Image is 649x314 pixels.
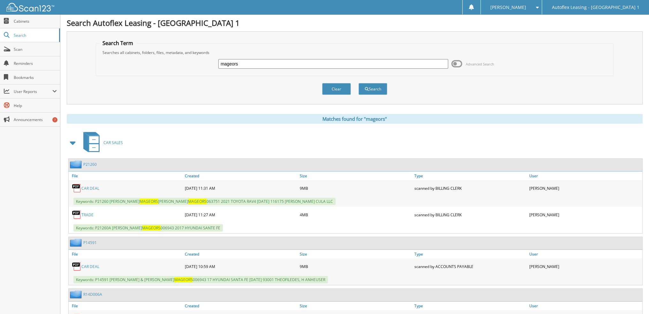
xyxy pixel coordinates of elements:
div: Matches found for "mageors" [67,114,643,124]
span: Search [14,33,56,38]
a: File [69,172,183,180]
a: Created [183,250,298,258]
span: Bookmarks [14,75,57,80]
span: Cabinets [14,19,57,24]
img: scan123-logo-white.svg [6,3,54,11]
a: Size [298,250,413,258]
span: Keywords: P21260 [PERSON_NAME] [PERSON_NAME] 063751 2021 TOYOTA RAV4 [DATE] 116175 [PERSON_NAME] ... [73,198,336,205]
a: Type [413,172,527,180]
button: Clear [322,83,351,95]
span: CAR SALES [103,140,123,145]
span: MAGEORS [140,199,158,204]
div: [PERSON_NAME] [528,182,642,195]
img: PDF.png [72,183,81,193]
span: User Reports [14,89,52,94]
span: [PERSON_NAME] [490,5,526,9]
a: P14591 [83,240,97,245]
a: User [528,250,642,258]
a: User [528,172,642,180]
div: [DATE] 11:31 AM [183,182,298,195]
a: CAR SALES [79,130,123,155]
span: Keywords: P21260A [PERSON_NAME] 006943 2017 HYUNDAI SANTE FE [73,224,223,232]
legend: Search Term [99,40,136,47]
a: Type [413,302,527,310]
div: [DATE] 11:27 AM [183,208,298,221]
a: CAR DEAL [81,264,99,269]
img: folder2.png [70,239,83,247]
span: MAGEORS [188,199,207,204]
span: Keywords: P14591 [PERSON_NAME] & [PERSON_NAME] 006943 17 HYUNDAI SANTA FE [DATE] 93001 THEOFILEDE... [73,276,328,283]
div: 4MB [298,208,413,221]
span: Announcements [14,117,57,122]
button: Search [358,83,387,95]
a: User [528,302,642,310]
span: MAGEORS [174,277,193,282]
iframe: Chat Widget [617,283,649,314]
img: folder2.png [70,160,83,168]
div: Searches all cabinets, folders, files, metadata, and keywords [99,50,610,55]
span: Autoflex Leasing - [GEOGRAPHIC_DATA] 1 [552,5,639,9]
a: File [69,302,183,310]
span: Advanced Search [466,62,494,66]
span: Help [14,103,57,108]
a: Size [298,172,413,180]
span: Reminders [14,61,57,66]
div: [DATE] 10:59 AM [183,260,298,273]
div: [PERSON_NAME] [528,208,642,221]
a: File [69,250,183,258]
a: R14D006A [83,292,102,297]
div: 9MB [298,182,413,195]
div: scanned by ACCOUNTS PAYABLE [413,260,527,273]
img: PDF.png [72,210,81,219]
a: Type [413,250,527,258]
a: CAR DEAL [81,186,99,191]
a: Created [183,302,298,310]
a: P21260 [83,162,97,167]
h1: Search Autoflex Leasing - [GEOGRAPHIC_DATA] 1 [67,18,643,28]
img: PDF.png [72,262,81,271]
span: Scan [14,47,57,52]
div: scanned by BILLING CLERK [413,182,527,195]
div: 9MB [298,260,413,273]
span: MAGEORS [142,225,161,231]
a: Created [183,172,298,180]
img: folder2.png [70,290,83,298]
a: Size [298,302,413,310]
div: 7 [52,117,57,122]
div: [PERSON_NAME] [528,260,642,273]
div: scanned by BILLING CLERK [413,208,527,221]
a: TRADE [81,212,94,218]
